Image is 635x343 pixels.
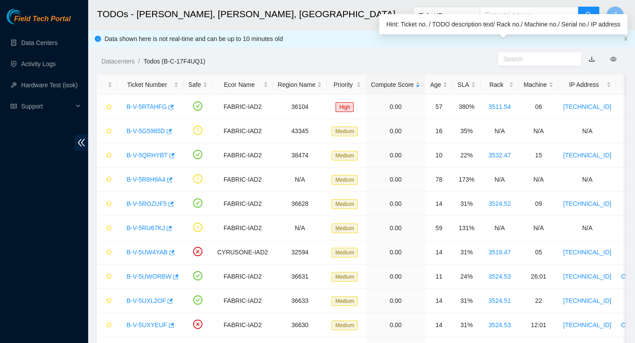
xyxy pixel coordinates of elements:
[489,297,511,304] a: 3524.51
[21,60,56,67] a: Activity Logs
[127,200,167,207] a: B-V-5ROZUF5
[452,240,480,265] td: 31%
[102,294,112,308] button: star
[489,249,511,256] a: 3519.47
[213,143,273,168] td: FABRIC-IAD2
[610,56,616,62] span: eye
[489,152,511,159] a: 3532.47
[489,103,511,110] a: 3511.54
[127,224,165,231] a: B-V-5RU67KJ
[106,273,112,280] span: star
[193,271,202,280] span: check-circle
[558,216,616,240] td: N/A
[273,192,327,216] td: 36628
[503,54,569,64] input: Search
[273,119,327,143] td: 43345
[193,174,202,183] span: exclamation-circle
[366,313,425,337] td: 0.00
[127,297,166,304] a: B-V-5UXL2OF
[563,273,611,280] a: [TECHNICAL_ID]
[213,95,273,119] td: FABRIC-IAD2
[106,201,112,208] span: star
[452,192,480,216] td: 31%
[366,192,425,216] td: 0.00
[273,313,327,337] td: 36630
[519,240,558,265] td: 05
[425,143,452,168] td: 10
[273,240,327,265] td: 32594
[366,216,425,240] td: 0.00
[213,119,273,143] td: FABRIC-IAD2
[452,168,480,192] td: 173%
[143,58,205,65] a: Todos (B-C-17F4UQ1)
[419,9,474,22] span: Ticket ID
[332,199,358,209] span: Medium
[106,128,112,135] span: star
[582,52,601,66] button: download
[519,216,558,240] td: N/A
[21,97,73,115] span: Support
[138,58,140,65] span: /
[213,168,273,192] td: FABRIC-IAD2
[452,119,480,143] td: 35%
[425,216,452,240] td: 59
[563,321,611,328] a: [TECHNICAL_ID]
[481,216,519,240] td: N/A
[519,168,558,192] td: N/A
[366,240,425,265] td: 0.00
[425,168,452,192] td: 78
[519,192,558,216] td: 09
[336,102,354,112] span: High
[606,6,624,24] button: J
[127,127,165,134] a: B-V-5G5985D
[106,104,112,111] span: star
[452,313,480,337] td: 31%
[613,10,617,21] span: J
[452,265,480,289] td: 24%
[193,295,202,305] span: check-circle
[558,119,616,143] td: N/A
[519,289,558,313] td: 22
[563,200,611,207] a: [TECHNICAL_ID]
[425,95,452,119] td: 57
[332,321,358,330] span: Medium
[14,15,71,23] span: Field Tech Portal
[273,168,327,192] td: N/A
[193,198,202,208] span: check-circle
[519,313,558,337] td: 12:01
[7,9,45,24] img: Akamai Technologies
[480,7,579,24] input: Enter text here...
[193,223,202,232] span: exclamation-circle
[366,265,425,289] td: 0.00
[127,103,167,110] a: B-V-5RTAHFG
[519,143,558,168] td: 15
[21,39,57,46] a: Data Centers
[425,119,452,143] td: 16
[481,168,519,192] td: N/A
[332,127,358,136] span: Medium
[102,245,112,259] button: star
[193,101,202,111] span: check-circle
[193,247,202,256] span: close-circle
[75,134,88,151] span: double-left
[213,313,273,337] td: FABRIC-IAD2
[452,289,480,313] td: 31%
[11,103,17,109] span: read
[425,240,452,265] td: 14
[332,296,358,306] span: Medium
[127,321,167,328] a: B-V-5UXYEUF
[332,175,358,185] span: Medium
[563,103,611,110] a: [TECHNICAL_ID]
[489,200,511,207] a: 3524.52
[127,249,168,256] a: B-V-5UW4YAB
[425,289,452,313] td: 14
[273,265,327,289] td: 36631
[332,224,358,233] span: Medium
[101,58,134,65] a: Datacenters
[102,197,112,211] button: star
[102,124,112,138] button: star
[489,321,511,328] a: 3524.53
[366,119,425,143] td: 0.00
[425,313,452,337] td: 14
[519,119,558,143] td: N/A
